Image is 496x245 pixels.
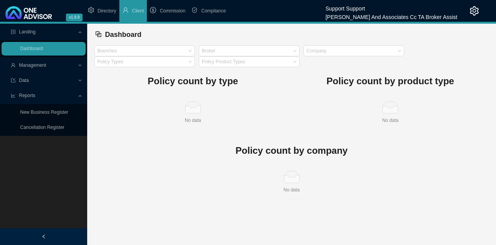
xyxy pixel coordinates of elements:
span: left [41,234,46,239]
span: Compliance [201,8,226,14]
span: block [95,31,102,38]
span: user [11,63,15,68]
span: Data [19,78,29,83]
div: No data [293,116,488,124]
span: Reports [19,93,35,98]
h1: Policy count by product type [292,73,489,89]
span: Commission [160,8,185,14]
span: safety [191,7,198,13]
div: Support Support [325,2,457,10]
a: New Business Register [20,109,68,115]
span: setting [88,7,94,13]
a: Dashboard [20,46,43,51]
span: v1.9.9 [66,14,83,21]
span: Client [132,8,144,14]
span: line-chart [11,93,15,98]
div: [PERSON_NAME] And Associates Cc TA Broker Assist [325,10,457,19]
span: import [11,78,15,83]
div: No data [96,186,487,194]
span: setting [470,6,479,16]
h1: Policy count by type [94,73,292,89]
span: Dashboard [105,31,141,38]
span: Management [19,63,46,68]
span: user [122,7,129,13]
span: dollar [150,7,156,13]
span: profile [11,30,15,34]
h1: Policy count by company [94,143,489,158]
img: 2df55531c6924b55f21c4cf5d4484680-logo-light.svg [5,6,52,19]
a: Cancellation Register [20,125,64,130]
div: No data [96,116,290,124]
span: Landing [19,29,36,35]
span: Directory [98,8,116,14]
